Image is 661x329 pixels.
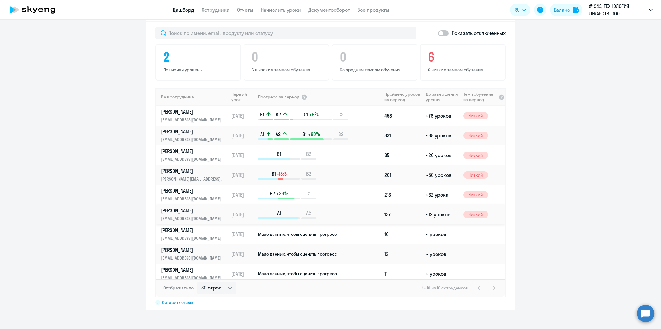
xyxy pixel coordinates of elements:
[258,271,337,277] span: Мало данных, чтобы оценить прогресс
[276,190,288,197] span: +39%
[463,112,488,119] span: Низкий
[452,29,506,37] p: Показать отключенных
[162,300,193,305] span: Оставить отзыв
[589,2,647,17] p: #1943, ТЕХНОЛОГИЯ ЛЕКАРСТВ, ООО
[302,131,307,138] span: B1
[277,210,281,217] span: A1
[161,266,224,273] p: [PERSON_NAME]
[161,176,224,182] p: [PERSON_NAME][EMAIL_ADDRESS][DOMAIN_NAME]
[161,207,228,222] a: [PERSON_NAME][EMAIL_ADDRESS][DOMAIN_NAME]
[229,88,257,106] th: Первый урок
[202,7,230,13] a: Сотрудники
[514,6,520,14] span: RU
[306,170,311,177] span: B2
[272,170,276,177] span: B1
[382,185,423,205] td: 213
[510,4,530,16] button: RU
[276,111,281,118] span: B2
[237,7,253,13] a: Отчеты
[306,190,311,197] span: C1
[422,285,468,291] span: 1 - 10 из 10 сотрудников
[338,131,343,138] span: B2
[463,211,488,218] span: Низкий
[586,2,656,17] button: #1943, ТЕХНОЛОГИЯ ЛЕКАРСТВ, ООО
[463,171,488,179] span: Низкий
[161,187,224,194] p: [PERSON_NAME]
[261,7,301,13] a: Начислить уроки
[155,27,416,39] input: Поиск по имени, email, продукту или статусу
[156,88,229,106] th: Имя сотрудника
[161,128,224,135] p: [PERSON_NAME]
[163,67,235,73] p: Повысили уровень
[382,244,423,264] td: 12
[428,50,499,65] h4: 6
[423,88,461,106] th: До завершения уровня
[229,185,257,205] td: [DATE]
[161,255,224,261] p: [EMAIL_ADDRESS][DOMAIN_NAME]
[306,151,311,157] span: B2
[163,50,235,65] h4: 2
[550,4,582,16] a: Балансbalance
[161,215,224,222] p: [EMAIL_ADDRESS][DOMAIN_NAME]
[229,145,257,165] td: [DATE]
[357,7,389,13] a: Все продукты
[161,274,224,281] p: [EMAIL_ADDRESS][DOMAIN_NAME]
[463,91,497,102] span: Темп обучения за период
[258,94,299,100] span: Прогресс за период
[423,224,461,244] td: ~ уроков
[161,195,224,202] p: [EMAIL_ADDRESS][DOMAIN_NAME]
[229,244,257,264] td: [DATE]
[260,131,264,138] span: A1
[260,111,264,118] span: B1
[161,187,228,202] a: [PERSON_NAME][EMAIL_ADDRESS][DOMAIN_NAME]
[382,264,423,284] td: 11
[161,128,228,143] a: [PERSON_NAME][EMAIL_ADDRESS][DOMAIN_NAME]
[276,131,281,138] span: A2
[554,6,570,14] div: Баланс
[229,106,257,126] td: [DATE]
[161,247,224,253] p: [PERSON_NAME]
[161,136,224,143] p: [EMAIL_ADDRESS][DOMAIN_NAME]
[423,145,461,165] td: ~20 уроков
[161,227,228,242] a: [PERSON_NAME][EMAIL_ADDRESS][DOMAIN_NAME]
[382,145,423,165] td: 35
[229,264,257,284] td: [DATE]
[428,67,499,73] p: С низким темпом обучения
[229,165,257,185] td: [DATE]
[338,111,343,118] span: C2
[382,106,423,126] td: 458
[277,170,287,177] span: -13%
[161,207,224,214] p: [PERSON_NAME]
[382,126,423,145] td: 331
[423,165,461,185] td: ~50 уроков
[382,205,423,224] td: 137
[423,185,461,205] td: ~32 урока
[161,235,224,242] p: [EMAIL_ADDRESS][DOMAIN_NAME]
[161,266,228,281] a: [PERSON_NAME][EMAIL_ADDRESS][DOMAIN_NAME]
[229,205,257,224] td: [DATE]
[161,227,224,234] p: [PERSON_NAME]
[308,7,350,13] a: Документооборот
[163,285,195,291] span: Отображать по:
[161,108,228,123] a: [PERSON_NAME][EMAIL_ADDRESS][DOMAIN_NAME]
[423,205,461,224] td: ~12 уроков
[573,7,579,13] img: balance
[423,126,461,145] td: ~38 уроков
[161,168,228,182] a: [PERSON_NAME][PERSON_NAME][EMAIL_ADDRESS][DOMAIN_NAME]
[161,148,224,155] p: [PERSON_NAME]
[161,116,224,123] p: [EMAIL_ADDRESS][DOMAIN_NAME]
[463,132,488,139] span: Низкий
[258,231,337,237] span: Мало данных, чтобы оценить прогресс
[304,111,308,118] span: C1
[161,247,228,261] a: [PERSON_NAME][EMAIL_ADDRESS][DOMAIN_NAME]
[229,224,257,244] td: [DATE]
[423,244,461,264] td: ~ уроков
[161,108,224,115] p: [PERSON_NAME]
[161,156,224,163] p: [EMAIL_ADDRESS][DOMAIN_NAME]
[306,210,311,217] span: A2
[423,264,461,284] td: ~ уроков
[309,111,319,118] span: +6%
[229,126,257,145] td: [DATE]
[258,251,337,257] span: Мало данных, чтобы оценить прогресс
[270,190,275,197] span: B2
